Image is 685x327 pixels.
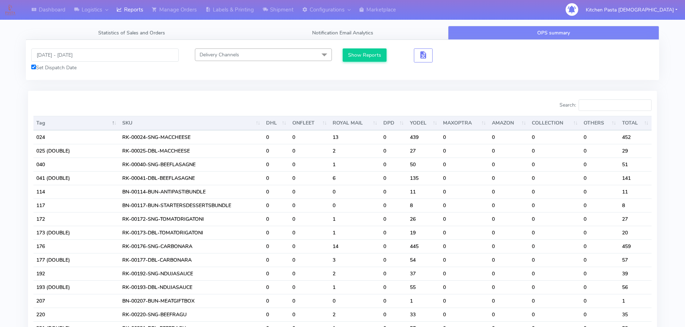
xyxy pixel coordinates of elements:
[489,185,529,198] td: 0
[119,198,263,212] td: BN-00117-BUN-STARTERSDESSERTSBUNDLE
[407,185,440,198] td: 11
[380,144,407,158] td: 0
[489,239,529,253] td: 0
[119,116,263,130] th: SKU: activate to sort column ascending
[263,130,289,144] td: 0
[33,308,119,321] td: 220
[33,198,119,212] td: 117
[119,239,263,253] td: RK-00176-SNG-CARBONARA
[619,294,652,308] td: 1
[407,280,440,294] td: 55
[619,116,652,130] th: TOTAL : activate to sort column ascending
[579,99,652,111] input: Search:
[529,171,581,185] td: 0
[289,144,330,158] td: 0
[33,294,119,308] td: 207
[263,185,289,198] td: 0
[330,267,380,280] td: 2
[407,212,440,226] td: 26
[31,48,179,62] input: Pick the Daterange
[312,29,373,36] span: Notification Email Analytics
[560,99,652,111] label: Search:
[119,267,263,280] td: RK-00192-SNG-NDUJASAUCE
[489,171,529,185] td: 0
[489,212,529,226] td: 0
[33,253,119,267] td: 177 (DOUBLE)
[529,130,581,144] td: 0
[581,116,619,130] th: OTHERS : activate to sort column ascending
[407,308,440,321] td: 33
[26,26,659,40] ul: Tabs
[581,267,619,280] td: 0
[330,198,380,212] td: 0
[619,308,652,321] td: 35
[263,239,289,253] td: 0
[330,144,380,158] td: 2
[263,171,289,185] td: 0
[581,171,619,185] td: 0
[380,130,407,144] td: 0
[33,185,119,198] td: 114
[581,130,619,144] td: 0
[529,267,581,280] td: 0
[407,253,440,267] td: 54
[529,116,581,130] th: COLLECTION : activate to sort column ascending
[440,267,489,280] td: 0
[380,212,407,226] td: 0
[529,308,581,321] td: 0
[33,267,119,280] td: 192
[440,253,489,267] td: 0
[380,294,407,308] td: 0
[529,294,581,308] td: 0
[440,239,489,253] td: 0
[119,308,263,321] td: RK-00220-SNG-BEEFRAGU
[489,308,529,321] td: 0
[489,294,529,308] td: 0
[263,267,289,280] td: 0
[407,198,440,212] td: 8
[380,280,407,294] td: 0
[581,198,619,212] td: 0
[489,158,529,171] td: 0
[380,308,407,321] td: 0
[489,198,529,212] td: 0
[440,144,489,158] td: 0
[119,185,263,198] td: BN-00114-BUN-ANTIPASTIBUNDLE
[330,158,380,171] td: 1
[489,226,529,239] td: 0
[119,144,263,158] td: RK-00025-DBL-MACCHEESE
[440,198,489,212] td: 0
[263,253,289,267] td: 0
[440,226,489,239] td: 0
[380,171,407,185] td: 0
[619,253,652,267] td: 57
[119,130,263,144] td: RK-00024-SNG-MACCHEESE
[407,158,440,171] td: 50
[119,294,263,308] td: BN-00207-BUN-MEATGIFTBOX
[581,212,619,226] td: 0
[330,130,380,144] td: 13
[263,158,289,171] td: 0
[581,185,619,198] td: 0
[263,308,289,321] td: 0
[489,253,529,267] td: 0
[529,226,581,239] td: 0
[407,267,440,280] td: 37
[581,253,619,267] td: 0
[119,171,263,185] td: RK-00041-DBL-BEEFLASAGNE
[263,116,289,130] th: DHL : activate to sort column ascending
[289,294,330,308] td: 0
[289,158,330,171] td: 0
[489,280,529,294] td: 0
[529,198,581,212] td: 0
[407,116,440,130] th: YODEL : activate to sort column ascending
[380,116,407,130] th: DPD : activate to sort column ascending
[200,51,239,58] span: Delivery Channels
[529,144,581,158] td: 0
[440,308,489,321] td: 0
[407,239,440,253] td: 445
[289,130,330,144] td: 0
[440,116,489,130] th: MAXOPTRA : activate to sort column ascending
[330,280,380,294] td: 1
[581,144,619,158] td: 0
